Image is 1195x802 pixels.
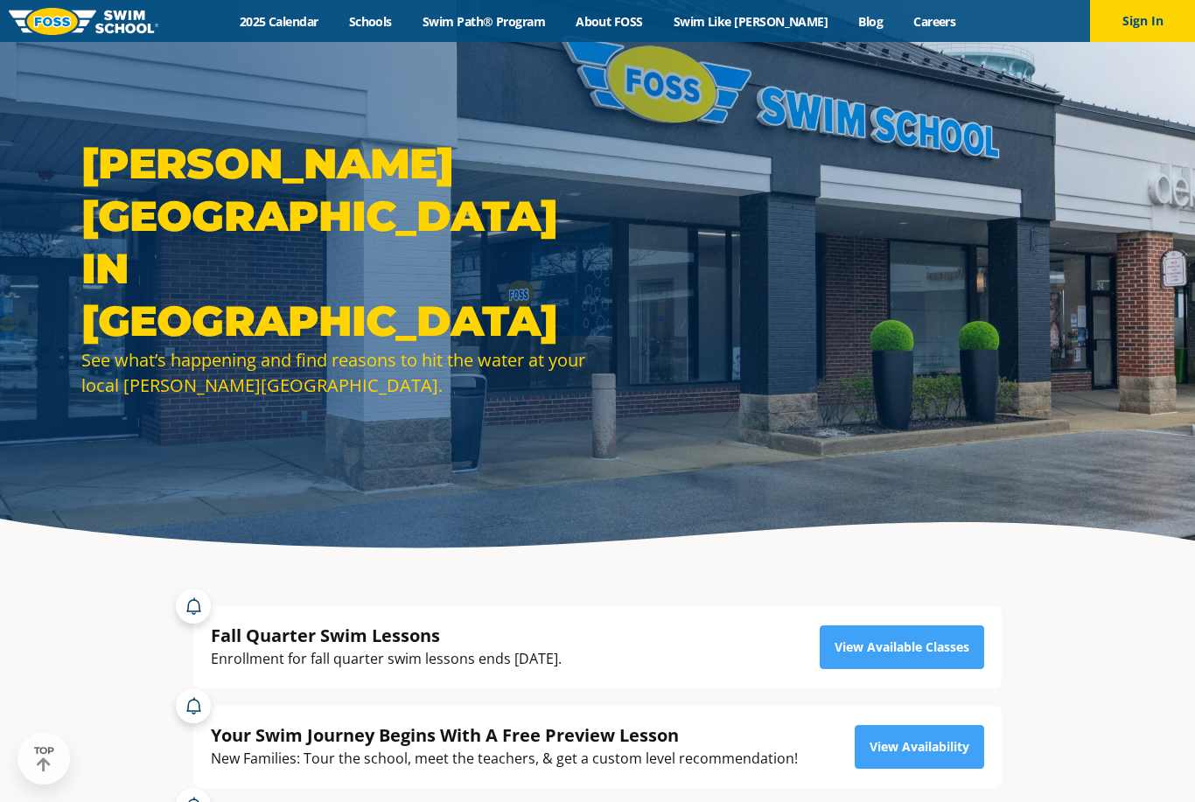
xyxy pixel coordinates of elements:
[9,8,158,35] img: FOSS Swim School Logo
[211,624,562,647] div: Fall Quarter Swim Lessons
[843,13,898,30] a: Blog
[81,137,589,347] h1: [PERSON_NAME][GEOGRAPHIC_DATA] in [GEOGRAPHIC_DATA]
[211,647,562,671] div: Enrollment for fall quarter swim lessons ends [DATE].
[211,747,798,771] div: New Families: Tour the school, meet the teachers, & get a custom level recommendation!
[81,347,589,398] div: See what’s happening and find reasons to hit the water at your local [PERSON_NAME][GEOGRAPHIC_DATA].
[211,723,798,747] div: Your Swim Journey Begins With A Free Preview Lesson
[333,13,407,30] a: Schools
[855,725,984,769] a: View Availability
[224,13,333,30] a: 2025 Calendar
[407,13,560,30] a: Swim Path® Program
[898,13,971,30] a: Careers
[820,625,984,669] a: View Available Classes
[34,745,54,772] div: TOP
[658,13,843,30] a: Swim Like [PERSON_NAME]
[561,13,659,30] a: About FOSS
